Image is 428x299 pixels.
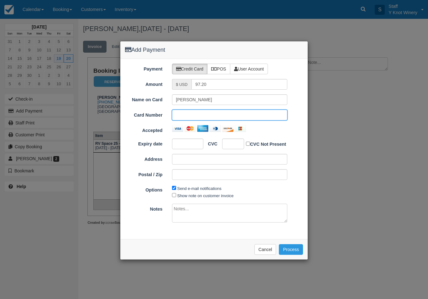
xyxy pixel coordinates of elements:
label: User Account [230,64,268,74]
label: Payment [120,64,167,72]
label: Name on Card [120,94,167,103]
iframe: Secure CVC input frame [226,141,236,147]
button: Process [279,244,303,255]
input: Valid amount required. [191,79,288,90]
label: Expiry date [120,139,167,147]
h4: Add Payment [125,46,303,54]
iframe: Secure expiration date input frame [176,141,195,147]
button: Cancel [254,244,276,255]
label: Postal / Zip [120,169,167,178]
label: CVC [203,139,217,147]
iframe: Secure card number input frame [176,112,284,118]
label: Send e-mail notifications [177,186,222,191]
label: Address [120,154,167,163]
input: CVC Not Present [246,142,250,146]
small: $ USD [176,82,188,87]
label: Accepted [120,125,167,134]
label: Notes [120,204,167,212]
label: Card Number [120,110,167,118]
label: Show note on customer invoice [177,193,234,198]
label: Credit Card [172,64,208,74]
label: POS [207,64,230,74]
label: Options [120,185,167,193]
label: Amount [120,79,167,88]
label: CVC Not Present [246,140,286,148]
